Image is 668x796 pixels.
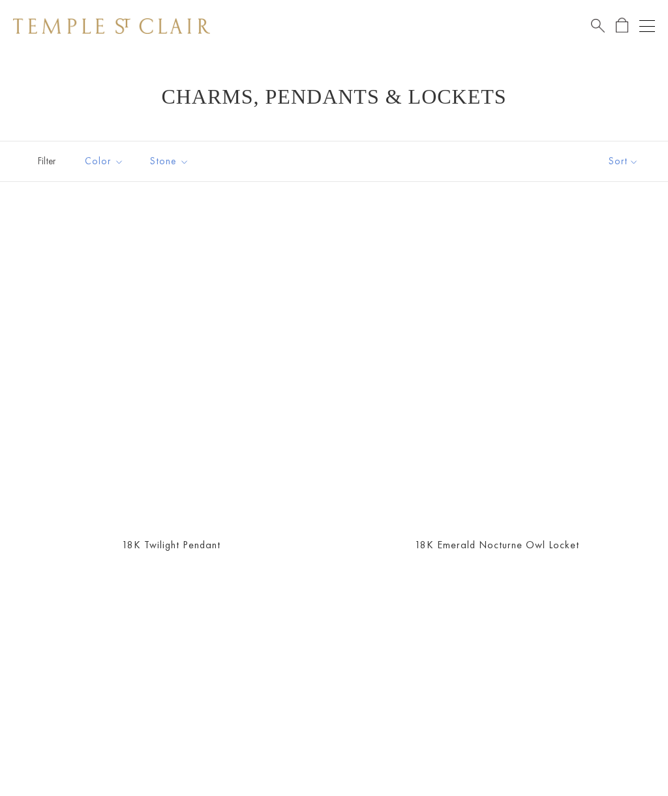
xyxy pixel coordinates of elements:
button: Show sort by [579,141,668,181]
button: Color [75,147,134,176]
span: Stone [144,153,199,170]
a: 18K Emerald Nocturne Owl Locket [342,214,652,525]
a: 18K Emerald Nocturne Owl Locket [415,538,579,552]
button: Open navigation [639,18,655,34]
a: 18K Twilight Pendant [16,214,326,525]
span: Color [78,153,134,170]
a: Search [591,18,605,34]
h1: Charms, Pendants & Lockets [33,85,635,108]
a: 18K Twilight Pendant [122,538,220,552]
img: Temple St. Clair [13,18,210,34]
button: Stone [140,147,199,176]
iframe: Gorgias live chat messenger [603,735,655,783]
a: Open Shopping Bag [616,18,628,34]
